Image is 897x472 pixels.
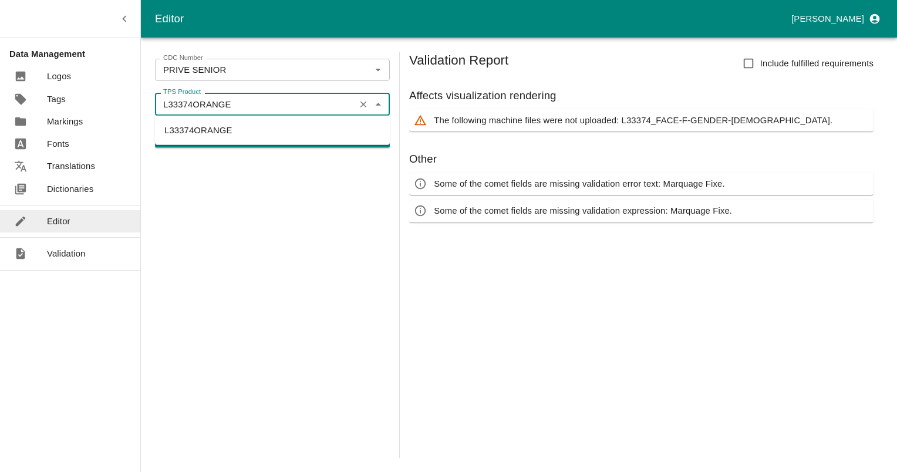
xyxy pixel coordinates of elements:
[409,150,874,168] h6: Other
[9,48,140,60] p: Data Management
[47,137,69,150] p: Fonts
[787,9,883,29] button: profile
[760,57,874,70] span: Include fulfilled requirements
[791,12,864,25] p: [PERSON_NAME]
[409,87,874,104] h6: Affects visualization rendering
[434,114,832,127] p: The following machine files were not uploaded: L33374_FACE-F-GENDER-[DEMOGRAPHIC_DATA].
[434,177,724,190] p: Some of the comet fields are missing validation error text: Marquage Fixe.
[47,247,86,260] p: Validation
[155,120,390,140] li: L33374ORANGE
[356,96,372,112] button: Clear
[155,10,787,28] div: Editor
[47,70,71,83] p: Logos
[434,204,732,217] p: Some of the comet fields are missing validation expression: Marquage Fixe.
[370,96,386,112] button: Close
[47,93,66,106] p: Tags
[47,115,83,128] p: Markings
[409,52,508,75] h5: Validation Report
[163,87,201,97] label: TPS Product
[370,62,386,77] button: Open
[163,53,203,63] label: CDC Number
[47,183,93,195] p: Dictionaries
[47,160,95,173] p: Translations
[47,215,70,228] p: Editor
